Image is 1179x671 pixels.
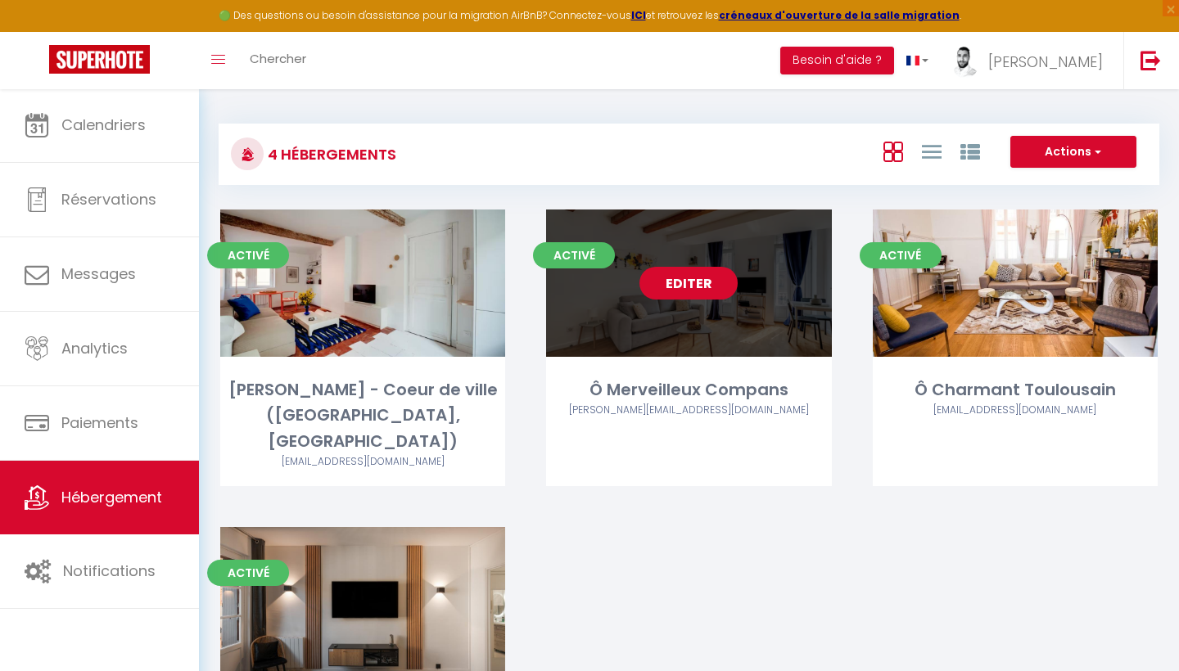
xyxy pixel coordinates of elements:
span: Activé [860,242,942,268]
a: créneaux d'ouverture de la salle migration [719,8,960,22]
div: Airbnb [873,403,1158,418]
h3: 4 Hébergements [264,136,396,173]
span: Analytics [61,338,128,358]
a: Vue par Groupe [960,137,980,164]
div: Airbnb [546,403,831,418]
img: logout [1141,50,1161,70]
a: Editer [639,267,738,299]
a: Chercher [237,32,318,89]
span: Hébergement [61,487,162,507]
div: Airbnb [220,454,505,470]
span: Réservations [61,189,156,209]
span: Calendriers [61,115,146,135]
span: Activé [533,242,615,268]
span: Notifications [63,561,156,581]
button: Actions [1010,136,1136,169]
a: Vue en Box [883,137,903,164]
div: Ô Charmant Toulousain [873,377,1158,403]
a: ICI [631,8,646,22]
img: Super Booking [49,45,150,74]
button: Besoin d'aide ? [780,47,894,74]
span: Messages [61,263,136,284]
span: Chercher [250,50,306,67]
img: ... [953,47,978,79]
span: Activé [207,242,289,268]
span: Paiements [61,412,138,433]
button: Ouvrir le widget de chat LiveChat [13,7,62,56]
span: [PERSON_NAME] [988,52,1103,72]
span: Activé [207,560,289,586]
a: Vue en Liste [922,137,942,164]
iframe: Chat [1109,597,1167,659]
div: [PERSON_NAME] - Coeur de ville ([GEOGRAPHIC_DATA], [GEOGRAPHIC_DATA]) [220,377,505,454]
a: ... [PERSON_NAME] [941,32,1123,89]
div: Ô Merveilleux Compans [546,377,831,403]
